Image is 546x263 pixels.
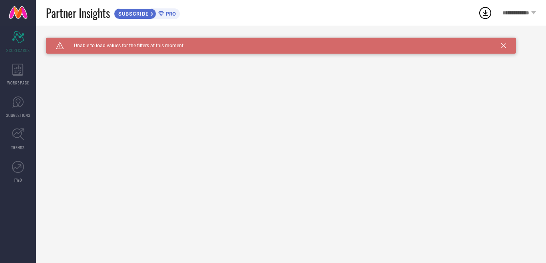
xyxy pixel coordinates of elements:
[14,177,22,183] span: FWD
[6,47,30,53] span: SCORECARDS
[46,38,536,44] div: Unable to load filters at this moment. Please try later.
[7,80,29,86] span: WORKSPACE
[64,43,185,48] span: Unable to load values for the filters at this moment.
[164,11,176,17] span: PRO
[114,11,151,17] span: SUBSCRIBE
[114,6,180,19] a: SUBSCRIBEPRO
[478,6,492,20] div: Open download list
[6,112,30,118] span: SUGGESTIONS
[11,145,25,151] span: TRENDS
[46,5,110,21] span: Partner Insights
